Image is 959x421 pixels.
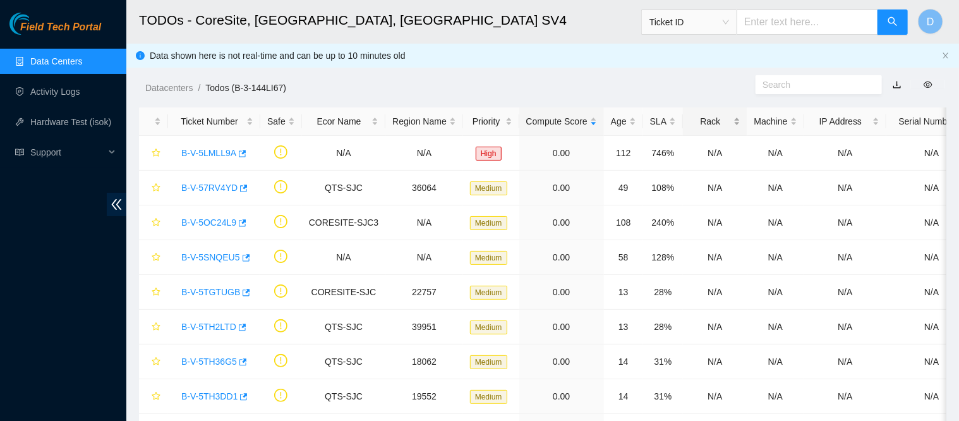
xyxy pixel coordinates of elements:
span: Medium [470,181,507,195]
td: 14 [604,379,643,414]
td: 58 [604,240,643,275]
td: 0.00 [519,310,604,345]
span: star [152,392,160,402]
span: exclamation-circle [274,215,287,228]
td: 19552 [385,379,463,414]
a: B-V-5OC24L9 [181,217,236,228]
span: High [476,147,502,161]
td: N/A [747,310,804,345]
input: Enter text here... [737,9,878,35]
a: Hardware Test (isok) [30,117,111,127]
span: / [198,83,200,93]
td: N/A [747,240,804,275]
td: N/A [804,345,887,379]
td: 49 [604,171,643,205]
td: N/A [683,205,747,240]
a: B-V-5LMLL9A [181,148,236,158]
td: 14 [604,345,643,379]
td: N/A [385,136,463,171]
td: N/A [804,379,887,414]
button: star [146,212,161,233]
td: N/A [302,136,385,171]
td: 22757 [385,275,463,310]
span: Medium [470,216,507,230]
td: QTS-SJC [302,310,385,345]
td: 240% [643,205,683,240]
span: eye [924,80,932,89]
td: N/A [804,171,887,205]
td: N/A [683,345,747,379]
span: close [942,52,950,59]
a: Datacenters [145,83,193,93]
td: N/A [683,379,747,414]
span: Medium [470,390,507,404]
td: 0.00 [519,379,604,414]
span: exclamation-circle [274,354,287,367]
span: star [152,253,160,263]
span: Field Tech Portal [20,21,101,34]
img: Akamai Technologies [9,13,64,35]
td: 746% [643,136,683,171]
td: 31% [643,345,683,379]
span: Support [30,140,105,165]
td: 0.00 [519,205,604,240]
a: B-V-5TH3DD1 [181,391,238,401]
td: N/A [747,205,804,240]
td: N/A [747,379,804,414]
td: 18062 [385,345,463,379]
button: star [146,351,161,372]
td: N/A [747,275,804,310]
td: N/A [302,240,385,275]
td: N/A [683,240,747,275]
button: download [883,75,911,95]
td: N/A [683,136,747,171]
td: 13 [604,310,643,345]
input: Search [763,78,865,92]
td: 28% [643,275,683,310]
a: Data Centers [30,56,82,66]
td: QTS-SJC [302,345,385,379]
button: star [146,282,161,302]
td: 112 [604,136,643,171]
span: Medium [470,251,507,265]
td: CORESITE-SJC3 [302,205,385,240]
span: star [152,357,160,367]
td: 0.00 [519,240,604,275]
span: Medium [470,355,507,369]
span: exclamation-circle [274,250,287,263]
td: 0.00 [519,345,604,379]
td: 108% [643,171,683,205]
a: B-V-57RV4YD [181,183,238,193]
button: star [146,317,161,337]
td: 0.00 [519,136,604,171]
button: star [146,386,161,406]
td: 0.00 [519,171,604,205]
td: N/A [804,136,887,171]
span: D [927,14,934,30]
button: close [942,52,950,60]
span: star [152,218,160,228]
span: exclamation-circle [274,389,287,402]
td: 108 [604,205,643,240]
td: 128% [643,240,683,275]
button: star [146,247,161,267]
span: exclamation-circle [274,145,287,159]
span: Medium [470,286,507,300]
td: N/A [385,205,463,240]
span: search [888,16,898,28]
td: 39951 [385,310,463,345]
button: D [918,9,943,34]
td: 36064 [385,171,463,205]
span: read [15,148,24,157]
td: QTS-SJC [302,171,385,205]
td: N/A [804,205,887,240]
td: 31% [643,379,683,414]
button: star [146,178,161,198]
span: star [152,149,160,159]
button: star [146,143,161,163]
span: Medium [470,320,507,334]
span: double-left [107,193,126,216]
a: Akamai TechnologiesField Tech Portal [9,23,101,39]
td: 28% [643,310,683,345]
a: Activity Logs [30,87,80,97]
